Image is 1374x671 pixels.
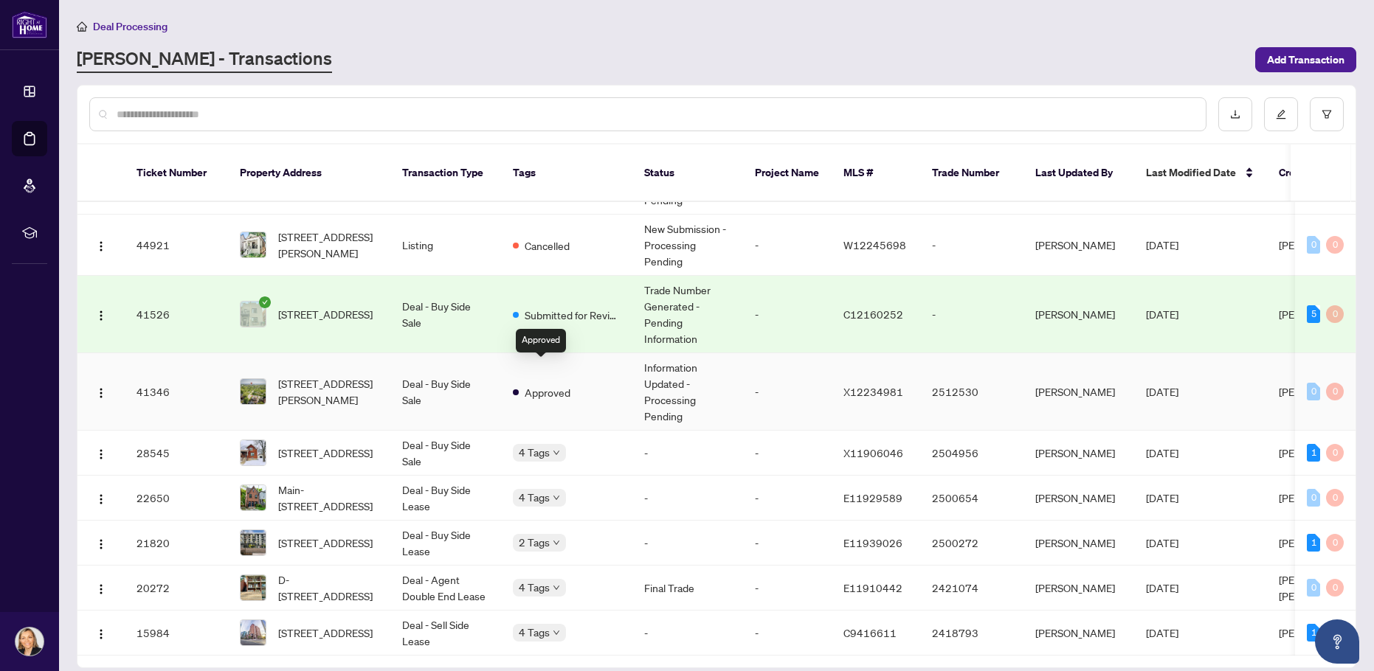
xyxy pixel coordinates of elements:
[743,566,832,611] td: -
[1146,626,1178,639] span: [DATE]
[1264,97,1298,131] button: edit
[125,145,228,202] th: Ticket Number
[93,20,168,33] span: Deal Processing
[553,539,560,546] span: down
[241,620,266,645] img: thumbnail-img
[95,583,107,595] img: Logo
[390,276,501,353] td: Deal - Buy Side Sale
[1307,305,1320,323] div: 5
[843,385,903,398] span: X12234981
[259,296,271,308] span: check-circle
[241,232,266,257] img: thumbnail-img
[125,566,228,611] td: 20272
[1326,534,1344,552] div: 0
[1326,579,1344,597] div: 0
[553,449,560,456] span: down
[1146,307,1178,321] span: [DATE]
[241,302,266,327] img: thumbnail-img
[553,629,560,636] span: down
[743,276,832,353] td: -
[1023,276,1134,353] td: [PERSON_NAME]
[519,534,550,551] span: 2 Tags
[920,353,1023,431] td: 2512530
[15,627,44,656] img: Profile Icon
[1255,47,1356,72] button: Add Transaction
[525,307,621,323] span: Submitted for Review
[89,380,113,403] button: Logo
[95,493,107,505] img: Logo
[125,431,228,476] td: 28545
[501,145,632,202] th: Tags
[1276,109,1286,119] span: edit
[1134,145,1267,202] th: Last Modified Date
[95,628,107,640] img: Logo
[632,215,743,276] td: New Submission - Processing Pending
[1307,624,1320,642] div: 1
[632,476,743,521] td: -
[1310,97,1344,131] button: filter
[1307,236,1320,254] div: 0
[1307,579,1320,597] div: 0
[241,530,266,555] img: thumbnail-img
[1307,383,1320,400] div: 0
[89,441,113,465] button: Logo
[1146,581,1178,594] span: [DATE]
[553,494,560,501] span: down
[920,145,1023,202] th: Trade Number
[632,353,743,431] td: Information Updated - Processing Pending
[632,566,743,611] td: Final Trade
[278,445,373,461] span: [STREET_ADDRESS]
[525,384,570,400] span: Approved
[390,215,501,276] td: Listing
[632,145,743,202] th: Status
[1023,353,1134,431] td: [PERSON_NAME]
[1279,446,1359,459] span: [PERSON_NAME]
[125,215,228,276] td: 44921
[95,448,107,460] img: Logo
[743,521,832,566] td: -
[95,240,107,252] img: Logo
[516,329,566,352] div: Approved
[1023,476,1134,521] td: [PERSON_NAME]
[1218,97,1252,131] button: download
[920,476,1023,521] td: 2500654
[278,535,373,551] span: [STREET_ADDRESS]
[1023,431,1134,476] td: [PERSON_NAME]
[743,476,832,521] td: -
[125,611,228,656] td: 15984
[89,233,113,257] button: Logo
[519,579,550,596] span: 4 Tags
[390,521,501,566] td: Deal - Buy Side Lease
[1307,489,1320,507] div: 0
[228,145,390,202] th: Property Address
[1023,521,1134,566] td: [PERSON_NAME]
[843,491,902,504] span: E11929589
[1279,626,1359,639] span: [PERSON_NAME]
[920,566,1023,611] td: 2421074
[743,145,832,202] th: Project Name
[843,581,902,594] span: E11910442
[89,576,113,599] button: Logo
[920,431,1023,476] td: 2504956
[278,306,373,322] span: [STREET_ADDRESS]
[1023,215,1134,276] td: [PERSON_NAME]
[1279,536,1359,549] span: [PERSON_NAME]
[278,375,379,408] span: [STREET_ADDRESS][PERSON_NAME]
[278,481,379,514] span: Main-[STREET_ADDRESS]
[390,611,501,656] td: Deal - Sell Side Lease
[89,302,113,326] button: Logo
[1023,566,1134,611] td: [PERSON_NAME]
[743,353,832,431] td: -
[1315,619,1359,664] button: Open asap
[95,538,107,550] img: Logo
[1146,491,1178,504] span: [DATE]
[1146,446,1178,459] span: [DATE]
[89,486,113,510] button: Logo
[1267,145,1356,202] th: Created By
[390,353,501,431] td: Deal - Buy Side Sale
[632,521,743,566] td: -
[125,476,228,521] td: 22650
[278,625,373,641] span: [STREET_ADDRESS]
[920,611,1023,656] td: 2418793
[1146,164,1236,181] span: Last Modified Date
